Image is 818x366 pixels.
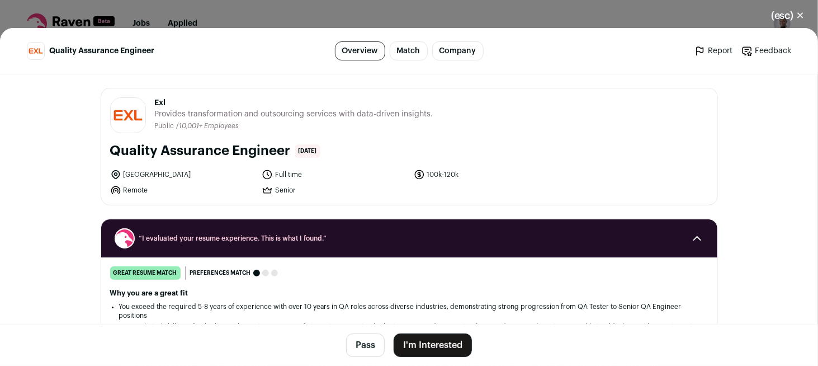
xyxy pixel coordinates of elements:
[432,41,484,60] a: Company
[262,185,407,196] li: Senior
[190,268,251,279] span: Preferences match
[155,109,433,120] span: Provides transformation and outsourcing services with data-driven insights.
[49,45,154,57] span: Quality Assurance Engineer
[335,41,385,60] a: Overview
[262,169,407,180] li: Full time
[414,169,559,180] li: 100k-120k
[119,302,699,320] li: You exceed the required 5-8 years of experience with over 10 years in QA roles across diverse ind...
[119,322,699,340] li: Your technical skills perfectly align with requirements - proficiency in automation (Selenium, Cy...
[758,3,818,28] button: Close modal
[155,122,177,130] li: Public
[295,144,320,158] span: [DATE]
[346,334,385,357] button: Pass
[179,123,239,129] span: 10,001+ Employees
[110,142,291,160] h1: Quality Assurance Engineer
[694,45,732,57] a: Report
[390,41,428,60] a: Match
[111,98,145,133] img: 44f5fdb688fd8e82e8252e3b3d066e8edf3935534dc4c2a3d518e4a6166f4df3.jpg
[394,334,472,357] button: I'm Interested
[139,234,679,243] span: “I evaluated your resume experience. This is what I found.”
[110,289,708,298] h2: Why you are a great fit
[27,43,44,59] img: 44f5fdb688fd8e82e8252e3b3d066e8edf3935534dc4c2a3d518e4a6166f4df3.jpg
[155,97,433,109] span: Exl
[741,45,791,57] a: Feedback
[110,185,256,196] li: Remote
[177,122,239,130] li: /
[110,169,256,180] li: [GEOGRAPHIC_DATA]
[110,266,181,280] div: great resume match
